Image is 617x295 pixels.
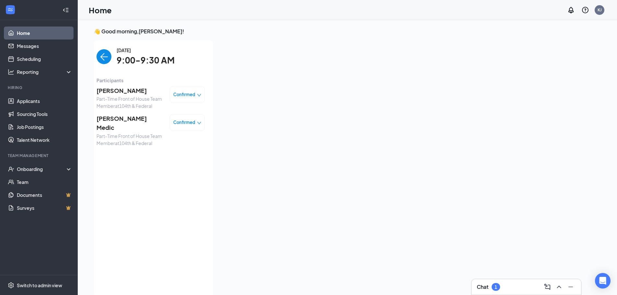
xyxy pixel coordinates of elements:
[8,282,14,289] svg: Settings
[8,85,71,90] div: Hiring
[495,284,497,290] div: 1
[567,283,575,291] svg: Minimize
[17,120,72,133] a: Job Postings
[17,108,72,120] a: Sourcing Tools
[17,69,73,75] div: Reporting
[197,93,201,97] span: down
[7,6,14,13] svg: WorkstreamLogo
[17,282,62,289] div: Switch to admin view
[543,283,551,291] svg: ComposeMessage
[17,27,72,40] a: Home
[97,114,165,132] span: [PERSON_NAME] Medic
[566,282,576,292] button: Minimize
[97,95,165,109] span: Part-Time Front of House Team Member at 104th & Federal
[17,52,72,65] a: Scheduling
[567,6,575,14] svg: Notifications
[17,166,67,172] div: Onboarding
[477,283,488,290] h3: Chat
[97,86,165,95] span: [PERSON_NAME]
[17,201,72,214] a: SurveysCrown
[595,273,611,289] div: Open Intercom Messenger
[555,283,563,291] svg: ChevronUp
[173,119,195,126] span: Confirmed
[97,49,111,64] button: back-button
[598,7,602,13] div: KJ
[173,91,195,98] span: Confirmed
[97,132,165,147] span: Part-Time Front of House Team Member at 104th & Federal
[542,282,553,292] button: ComposeMessage
[94,28,581,35] h3: 👋 Good morning, [PERSON_NAME] !
[17,176,72,188] a: Team
[197,121,201,125] span: down
[8,166,14,172] svg: UserCheck
[581,6,589,14] svg: QuestionInfo
[8,69,14,75] svg: Analysis
[554,282,564,292] button: ChevronUp
[17,95,72,108] a: Applicants
[17,133,72,146] a: Talent Network
[97,77,205,84] span: Participants
[8,153,71,158] div: Team Management
[17,188,72,201] a: DocumentsCrown
[117,54,175,67] span: 9:00-9:30 AM
[63,7,69,13] svg: Collapse
[17,40,72,52] a: Messages
[117,47,175,54] span: [DATE]
[89,5,112,16] h1: Home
